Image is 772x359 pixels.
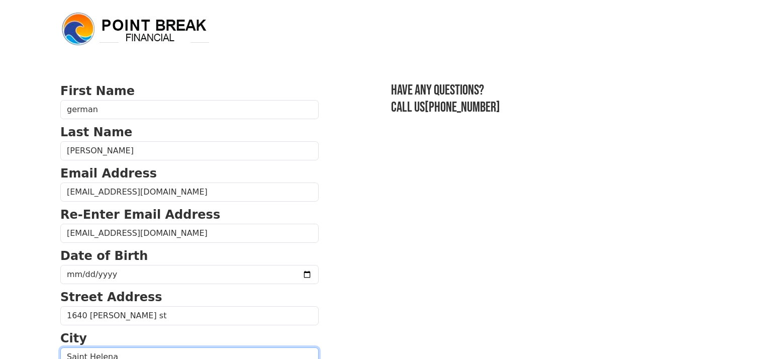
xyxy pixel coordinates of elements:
[60,84,135,98] strong: First Name
[60,290,162,304] strong: Street Address
[60,141,319,160] input: Last Name
[60,249,148,263] strong: Date of Birth
[60,11,211,47] img: logo.png
[60,166,157,181] strong: Email Address
[60,100,319,119] input: First Name
[425,99,500,116] a: [PHONE_NUMBER]
[60,183,319,202] input: Email Address
[60,331,87,345] strong: City
[60,224,319,243] input: Re-Enter Email Address
[391,99,712,116] h3: Call us
[60,306,319,325] input: Street Address
[60,125,132,139] strong: Last Name
[391,82,712,99] h3: Have any questions?
[60,208,220,222] strong: Re-Enter Email Address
